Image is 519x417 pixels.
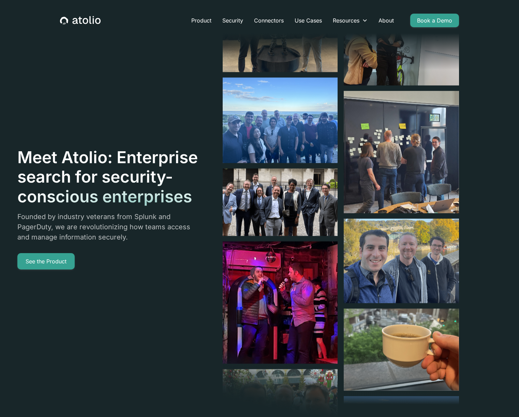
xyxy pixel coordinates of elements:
h1: Meet Atolio: Enterprise search for security-conscious enterprises [17,148,199,206]
img: image [223,168,338,236]
a: Use Cases [289,14,327,27]
a: See the Product [17,253,75,269]
img: image [223,242,338,364]
img: image [223,78,338,163]
img: image [344,219,459,303]
div: Resources [333,16,359,25]
a: Product [186,14,217,27]
a: Book a Demo [410,14,459,27]
iframe: Chat Widget [485,384,519,417]
div: Resources [327,14,373,27]
p: Founded by industry veterans from Splunk and PagerDuty, we are revolutionizing how teams access a... [17,212,199,242]
a: Security [217,14,249,27]
img: image [344,91,459,213]
a: About [373,14,399,27]
img: image [344,309,459,391]
a: home [60,16,101,25]
a: Connectors [249,14,289,27]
